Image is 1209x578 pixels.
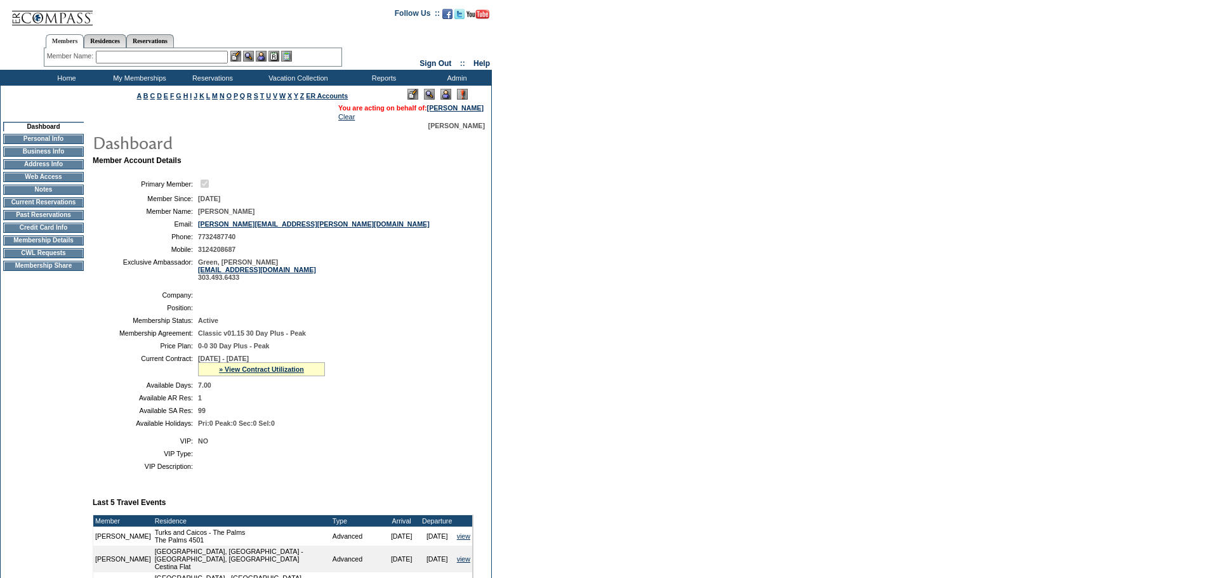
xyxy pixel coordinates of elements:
[98,394,193,402] td: Available AR Res:
[306,92,348,100] a: ER Accounts
[331,515,384,527] td: Type
[3,261,84,271] td: Membership Share
[473,59,490,68] a: Help
[442,9,453,19] img: Become our fan on Facebook
[175,70,248,86] td: Reservations
[198,394,202,402] span: 1
[254,92,258,100] a: S
[170,92,175,100] a: F
[3,248,84,258] td: CWL Requests
[3,134,84,144] td: Personal Info
[300,92,305,100] a: Z
[273,92,277,100] a: V
[47,51,96,62] div: Member Name:
[331,546,384,572] td: Advanced
[98,178,193,190] td: Primary Member:
[84,34,126,48] a: Residences
[331,527,384,546] td: Advanced
[93,527,153,546] td: [PERSON_NAME]
[3,159,84,169] td: Address Info
[29,70,102,86] td: Home
[93,546,153,572] td: [PERSON_NAME]
[98,381,193,389] td: Available Days:
[407,89,418,100] img: Edit Mode
[3,223,84,233] td: Credit Card Info
[153,527,331,546] td: Turks and Caicos - The Palms The Palms 4501
[206,92,210,100] a: L
[98,246,193,253] td: Mobile:
[93,515,153,527] td: Member
[279,92,286,100] a: W
[420,515,455,527] td: Departure
[460,59,465,68] span: ::
[98,220,193,228] td: Email:
[424,89,435,100] img: View Mode
[454,9,465,19] img: Follow us on Twitter
[212,92,218,100] a: M
[194,92,197,100] a: J
[466,10,489,19] img: Subscribe to our YouTube Channel
[198,381,211,389] span: 7.00
[3,147,84,157] td: Business Info
[294,92,298,100] a: Y
[227,92,232,100] a: O
[98,329,193,337] td: Membership Agreement:
[384,515,420,527] td: Arrival
[198,195,220,202] span: [DATE]
[248,70,346,86] td: Vacation Collection
[454,13,465,20] a: Follow us on Twitter
[3,235,84,246] td: Membership Details
[198,342,270,350] span: 0-0 30 Day Plus - Peak
[198,329,306,337] span: Classic v01.15 30 Day Plus - Peak
[3,172,84,182] td: Web Access
[266,92,271,100] a: U
[98,291,193,299] td: Company:
[230,51,241,62] img: b_edit.gif
[198,317,218,324] span: Active
[98,258,193,281] td: Exclusive Ambassador:
[220,92,225,100] a: N
[428,122,485,129] span: [PERSON_NAME]
[281,51,292,62] img: b_calculator.gif
[198,207,254,215] span: [PERSON_NAME]
[183,92,188,100] a: H
[3,185,84,195] td: Notes
[466,13,489,20] a: Subscribe to our YouTube Channel
[442,13,453,20] a: Become our fan on Facebook
[240,92,245,100] a: Q
[98,317,193,324] td: Membership Status:
[198,246,235,253] span: 3124208687
[98,207,193,215] td: Member Name:
[384,546,420,572] td: [DATE]
[98,342,193,350] td: Price Plan:
[98,233,193,240] td: Phone:
[98,195,193,202] td: Member Since:
[457,555,470,563] a: view
[98,407,193,414] td: Available SA Res:
[164,92,168,100] a: E
[98,450,193,457] td: VIP Type:
[420,59,451,68] a: Sign Out
[143,92,149,100] a: B
[427,104,484,112] a: [PERSON_NAME]
[198,258,316,281] span: Green, [PERSON_NAME] 303.493.6433
[346,70,419,86] td: Reports
[420,527,455,546] td: [DATE]
[420,546,455,572] td: [DATE]
[198,220,430,228] a: [PERSON_NAME][EMAIL_ADDRESS][PERSON_NAME][DOMAIN_NAME]
[287,92,292,100] a: X
[247,92,252,100] a: R
[98,463,193,470] td: VIP Description:
[198,355,249,362] span: [DATE] - [DATE]
[457,532,470,540] a: view
[98,304,193,312] td: Position:
[93,498,166,507] b: Last 5 Travel Events
[256,51,267,62] img: Impersonate
[3,210,84,220] td: Past Reservations
[190,92,192,100] a: I
[198,437,208,445] span: NO
[98,419,193,427] td: Available Holidays:
[260,92,265,100] a: T
[176,92,181,100] a: G
[243,51,254,62] img: View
